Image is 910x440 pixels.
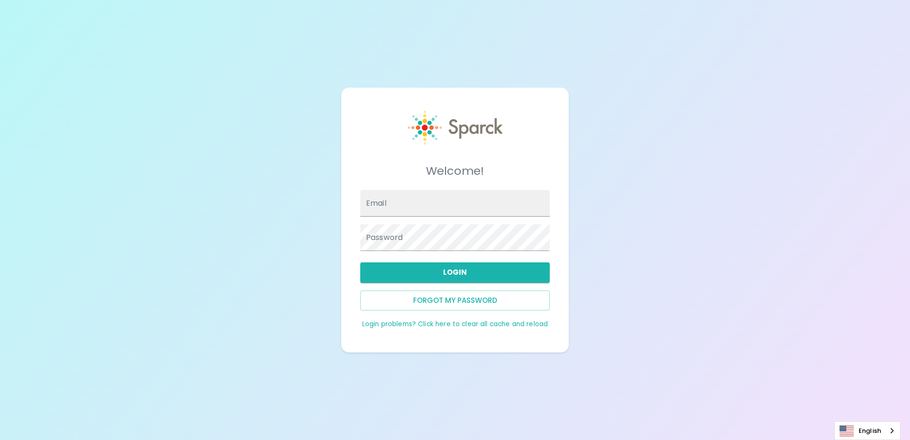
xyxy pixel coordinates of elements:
a: English [835,422,900,440]
img: Sparck logo [408,110,503,145]
div: Language [834,421,900,440]
h5: Welcome! [360,163,550,179]
button: Forgot my password [360,290,550,310]
a: Login problems? Click here to clear all cache and reload [362,320,548,329]
button: Login [360,262,550,282]
aside: Language selected: English [834,421,900,440]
